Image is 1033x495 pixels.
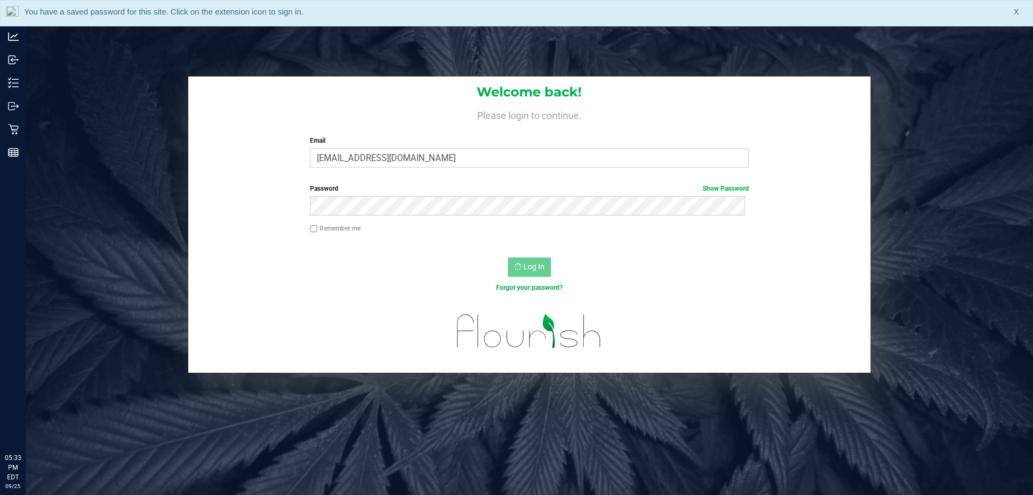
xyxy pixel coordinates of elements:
[310,136,748,145] label: Email
[496,284,563,291] a: Forgot your password?
[8,124,19,135] inline-svg: Retail
[310,225,317,233] input: Remember me
[508,257,551,277] button: Log In
[8,147,19,158] inline-svg: Reports
[1014,6,1019,18] span: X
[6,6,19,20] img: notLoggedInIcon.png
[703,185,749,192] a: Show Password
[5,482,21,490] p: 09/25
[188,85,871,99] h1: Welcome back!
[8,101,19,111] inline-svg: Outbound
[444,304,614,359] img: flourish_logo.svg
[310,224,360,233] label: Remember me
[8,54,19,65] inline-svg: Inbound
[8,31,19,42] inline-svg: Analytics
[188,108,871,121] h4: Please login to continue.
[5,453,21,482] p: 05:33 PM EDT
[523,262,544,271] span: Log In
[8,78,19,88] inline-svg: Inventory
[310,185,338,192] span: Password
[24,7,303,16] span: You have a saved password for this site. Click on the extension icon to sign in.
